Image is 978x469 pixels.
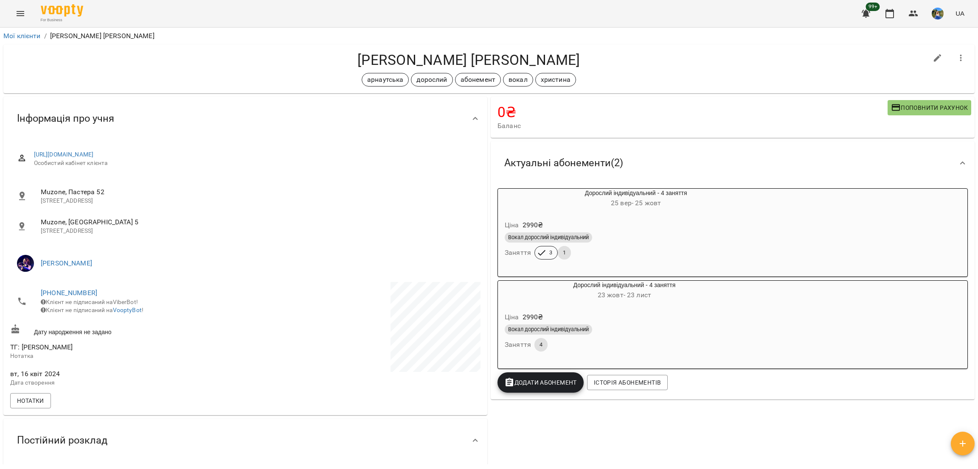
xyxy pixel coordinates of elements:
span: 25 вер - 25 жовт [611,199,661,207]
p: вокал [509,75,528,85]
button: Нотатки [10,393,51,408]
p: [PERSON_NAME] [PERSON_NAME] [50,31,155,41]
img: Voopty Logo [41,4,83,17]
span: Вокал дорослий індивідуальний [505,234,592,241]
span: Вокал дорослий індивідуальний [505,326,592,333]
span: UA [956,9,964,18]
span: 1 [558,249,571,257]
span: Додати Абонемент [504,377,577,388]
p: арнаутська [367,75,403,85]
button: Додати Абонемент [497,372,584,393]
button: Дорослий індивідуальний - 4 заняття23 жовт- 23 листЦіна2990₴Вокал дорослий індивідуальнийЗаняття4 [498,281,751,362]
div: Постійний розклад [3,419,487,462]
h6: Ціна [505,219,519,231]
p: Нотатка [10,352,244,360]
button: Історія абонементів [587,375,668,390]
a: [PHONE_NUMBER] [41,289,97,297]
img: 0fc4f9d522d3542c56c5d1a1096ba97a.jpg [932,8,944,20]
span: Актуальні абонементи ( 2 ) [504,156,623,170]
span: Muzone, Пастера 52 [41,187,474,197]
span: 99+ [866,3,880,11]
button: Поповнити рахунок [888,100,971,115]
div: Дорослий індивідуальний - 4 заняття [498,189,774,209]
span: Баланс [497,121,888,131]
span: Інформація про учня [17,112,114,125]
p: 2990 ₴ [523,220,543,230]
p: 2990 ₴ [523,312,543,322]
h6: Заняття [505,339,531,351]
a: [URL][DOMAIN_NAME] [34,151,94,158]
button: Дорослий індивідуальний - 4 заняття25 вер- 25 жовтЦіна2990₴Вокал дорослий індивідуальнийЗаняття31 [498,189,774,270]
span: Клієнт не підписаний на ViberBot! [41,299,138,305]
div: абонемент [455,73,501,87]
span: ТГ: [PERSON_NAME] [10,343,73,351]
img: Христина Андреєва [17,255,34,272]
a: VooptyBot [113,307,142,313]
span: Muzone, [GEOGRAPHIC_DATA] 5 [41,217,474,227]
span: For Business [41,17,83,23]
div: христина [535,73,576,87]
span: 4 [534,341,548,349]
span: Нотатки [17,396,44,406]
span: вт, 16 квіт 2024 [10,369,244,379]
span: Постійний розклад [17,434,107,447]
p: [STREET_ADDRESS] [41,197,474,205]
div: Дорослий індивідуальний - 4 заняття [498,281,751,301]
div: вокал [503,73,533,87]
div: Актуальні абонементи(2) [491,141,975,185]
h4: [PERSON_NAME] [PERSON_NAME] [10,51,927,69]
span: Поповнити рахунок [891,103,968,113]
button: Menu [10,3,31,24]
a: [PERSON_NAME] [41,259,92,267]
span: Історія абонементів [594,377,661,388]
span: 3 [544,249,557,257]
nav: breadcrumb [3,31,975,41]
p: христина [541,75,570,85]
h6: Заняття [505,247,531,259]
li: / [44,31,47,41]
span: 23 жовт - 23 лист [598,291,651,299]
span: Особистий кабінет клієнта [34,159,474,167]
p: [STREET_ADDRESS] [41,227,474,235]
button: UA [952,6,968,21]
p: дорослий [416,75,447,85]
p: Дата створення [10,379,244,387]
h4: 0 ₴ [497,103,888,121]
div: Інформація про учня [3,97,487,140]
p: абонемент [461,75,495,85]
a: Мої клієнти [3,32,41,40]
h6: Ціна [505,311,519,323]
div: дорослий [411,73,452,87]
span: Клієнт не підписаний на ! [41,307,143,313]
div: арнаутська [362,73,409,87]
div: Дату народження не задано [8,322,245,338]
